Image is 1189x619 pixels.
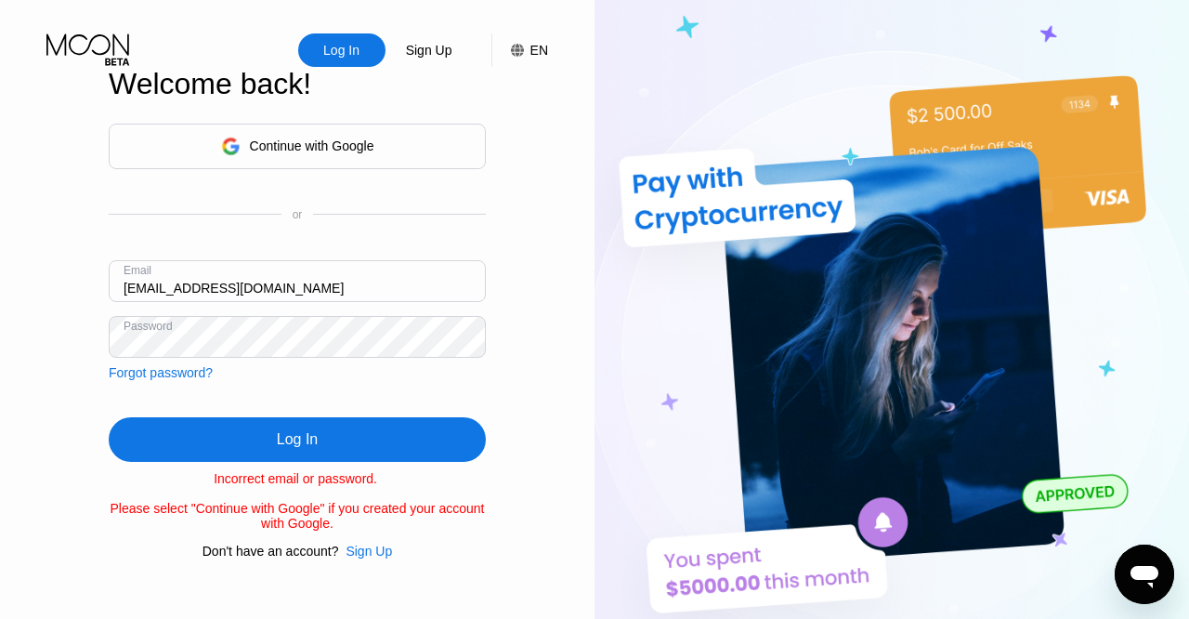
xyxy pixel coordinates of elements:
div: Continue with Google [250,138,374,153]
div: Log In [277,430,318,449]
div: Don't have an account? [203,544,339,559]
div: Email [124,264,151,277]
div: Log In [298,33,385,67]
div: Log In [321,41,361,59]
div: or [293,208,303,221]
div: Sign Up [338,544,392,559]
iframe: Button to launch messaging window [1115,545,1174,604]
div: EN [491,33,548,67]
div: Sign Up [346,544,392,559]
div: Welcome back! [109,67,486,101]
div: Sign Up [385,33,473,67]
div: EN [530,43,548,58]
div: Continue with Google [109,124,486,169]
div: Forgot password? [109,365,213,380]
div: Incorrect email or password. Please select "Continue with Google" if you created your account wit... [109,471,486,531]
div: Password [124,320,173,333]
div: Sign Up [404,41,454,59]
div: Log In [109,417,486,462]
